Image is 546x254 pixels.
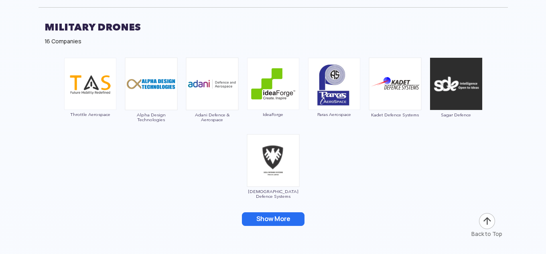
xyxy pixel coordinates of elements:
img: ic_paras.png [308,58,360,110]
img: ic_Veda%20Defence%20Systems.png [247,134,300,187]
a: IdeaForge [247,80,300,117]
a: Kadet Defence Systems [369,80,422,117]
img: ic_throttle.png [64,58,116,110]
span: Paras Aerospace [308,112,361,117]
span: Throttle Aerospace [64,112,117,117]
img: ic_Adani%20Defence%20&%20Aerospace.png [186,57,239,110]
a: Paras Aerospace [308,80,361,117]
span: [DEMOGRAPHIC_DATA] Defence Systems [247,189,300,199]
img: ic_Kadet%20Defence%20Systems.png [369,57,422,110]
img: ic_ideaforge.png [247,58,299,110]
span: Kadet Defence Systems [369,112,422,117]
button: Show More [242,212,304,226]
a: Throttle Aerospace [64,80,117,117]
span: Adani Defence & Aerospace [186,112,239,122]
a: Sagar Defence [430,80,483,117]
a: Adani Defence & Aerospace [186,80,239,122]
span: Alpha Design Technologies [125,112,178,122]
span: IdeaForge [247,112,300,117]
div: Back to Top [471,230,502,238]
span: Sagar Defence [430,112,483,117]
a: Alpha Design Technologies [125,80,178,122]
img: ic_Alpha%20Design%20Technologies.png [125,57,178,110]
div: 16 Companies [45,37,502,45]
img: ic_arrow-up.png [478,212,496,230]
h2: Military Drones [45,17,502,37]
img: ic_Sagar%20Defence.png [430,57,483,110]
